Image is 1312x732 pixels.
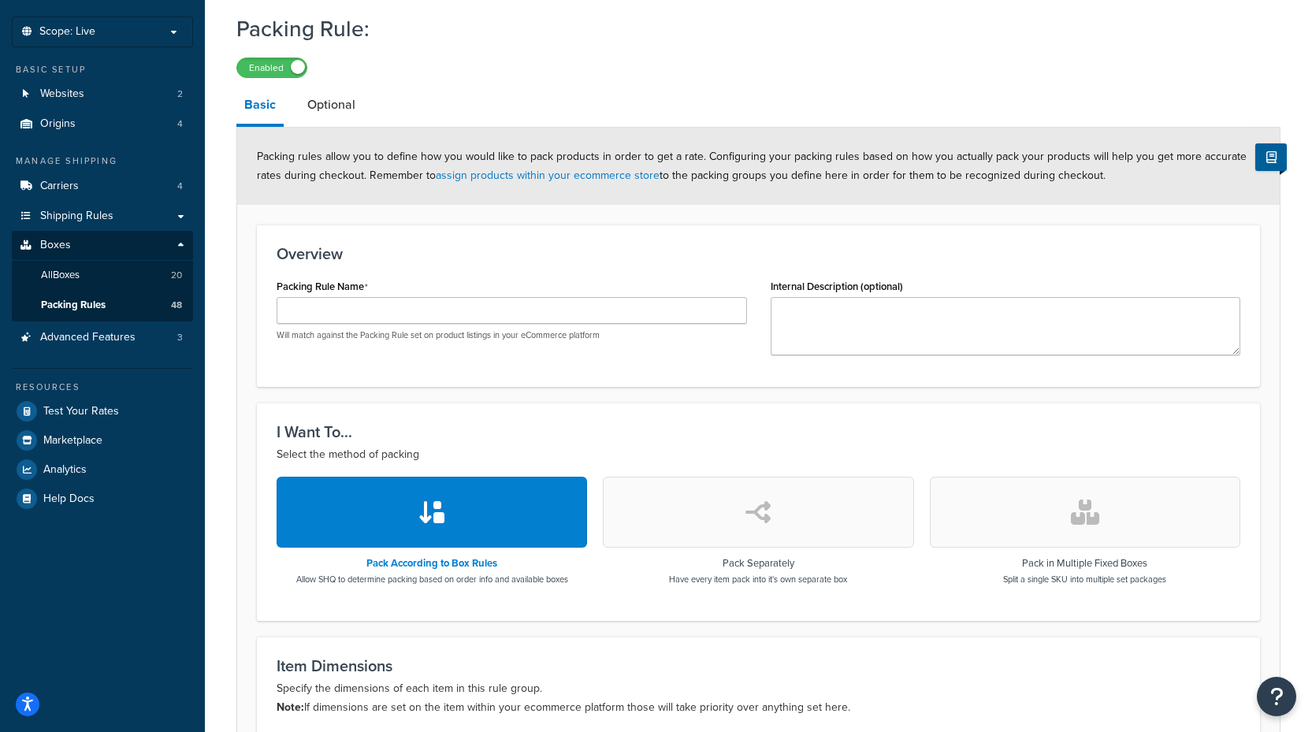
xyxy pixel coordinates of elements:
[177,331,183,344] span: 3
[277,679,1240,717] p: Specify the dimensions of each item in this rule group. If dimensions are set on the item within ...
[236,86,284,127] a: Basic
[40,117,76,131] span: Origins
[277,699,304,715] b: Note:
[177,117,183,131] span: 4
[12,323,193,352] li: Advanced Features
[669,558,847,569] h3: Pack Separately
[299,86,363,124] a: Optional
[12,291,193,320] a: Packing Rules48
[43,405,119,418] span: Test Your Rates
[171,269,182,282] span: 20
[1255,143,1287,171] button: Show Help Docs
[40,239,71,252] span: Boxes
[41,269,80,282] span: All Boxes
[171,299,182,312] span: 48
[277,329,747,341] p: Will match against the Packing Rule set on product listings in your eCommerce platform
[12,80,193,109] li: Websites
[12,110,193,139] li: Origins
[12,80,193,109] a: Websites2
[12,291,193,320] li: Packing Rules
[771,281,903,292] label: Internal Description (optional)
[277,281,368,293] label: Packing Rule Name
[40,87,84,101] span: Websites
[12,323,193,352] a: Advanced Features3
[12,381,193,394] div: Resources
[12,172,193,201] li: Carriers
[436,167,660,184] a: assign products within your ecommerce store
[43,463,87,477] span: Analytics
[177,180,183,193] span: 4
[40,210,113,223] span: Shipping Rules
[43,434,102,448] span: Marketplace
[39,25,95,39] span: Scope: Live
[1003,573,1166,585] p: Split a single SKU into multiple set packages
[12,455,193,484] a: Analytics
[12,231,193,321] li: Boxes
[12,110,193,139] a: Origins4
[12,202,193,231] a: Shipping Rules
[296,558,568,569] h3: Pack According to Box Rules
[236,13,1261,44] h1: Packing Rule:
[12,261,193,290] a: AllBoxes20
[669,573,847,585] p: Have every item pack into it's own separate box
[12,63,193,76] div: Basic Setup
[40,331,136,344] span: Advanced Features
[277,245,1240,262] h3: Overview
[257,148,1247,184] span: Packing rules allow you to define how you would like to pack products in order to get a rate. Con...
[43,492,95,506] span: Help Docs
[12,426,193,455] a: Marketplace
[12,172,193,201] a: Carriers4
[296,573,568,585] p: Allow SHQ to determine packing based on order info and available boxes
[237,58,307,77] label: Enabled
[277,445,1240,464] p: Select the method of packing
[41,299,106,312] span: Packing Rules
[177,87,183,101] span: 2
[12,231,193,260] a: Boxes
[12,397,193,425] a: Test Your Rates
[12,485,193,513] a: Help Docs
[277,657,1240,674] h3: Item Dimensions
[1003,558,1166,569] h3: Pack in Multiple Fixed Boxes
[40,180,79,193] span: Carriers
[12,154,193,168] div: Manage Shipping
[1257,677,1296,716] button: Open Resource Center
[277,423,1240,440] h3: I Want To...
